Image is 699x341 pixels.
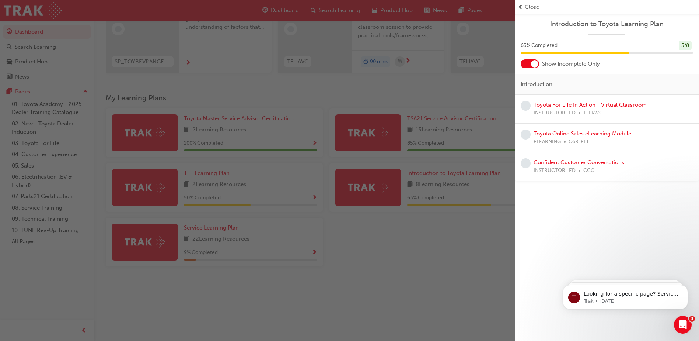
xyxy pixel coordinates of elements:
[583,166,594,175] span: CCC
[521,20,693,28] a: Introduction to Toyota Learning Plan
[518,3,696,11] button: prev-iconClose
[521,101,531,111] span: learningRecordVerb_NONE-icon
[674,316,692,334] iframe: Intercom live chat
[534,138,561,146] span: ELEARNING
[521,158,531,168] span: learningRecordVerb_NONE-icon
[583,109,603,117] span: TFLIAVC
[525,3,539,11] span: Close
[534,159,624,166] a: Confident Customer Conversations
[521,80,552,89] span: Introduction
[689,316,695,322] span: 3
[542,60,600,68] span: Show Incomplete Only
[518,3,523,11] span: prev-icon
[534,109,576,117] span: INSTRUCTOR LED
[534,101,647,108] a: Toyota For Life In Action - Virtual Classroom
[552,269,699,321] iframe: Intercom notifications message
[679,41,692,51] div: 5 / 8
[534,166,576,175] span: INSTRUCTOR LED
[521,41,558,50] span: 63 % Completed
[569,138,589,146] span: OSR-EL1
[521,130,531,139] span: learningRecordVerb_NONE-icon
[534,130,631,137] a: Toyota Online Sales eLearning Module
